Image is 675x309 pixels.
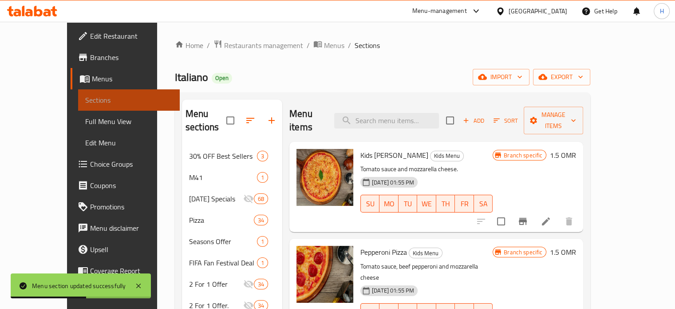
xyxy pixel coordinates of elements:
[85,137,173,148] span: Edit Menu
[379,195,398,213] button: MO
[207,40,210,51] li: /
[71,175,180,196] a: Coupons
[500,248,546,257] span: Branch specific
[368,286,418,295] span: [DATE] 01:55 PM
[85,95,173,105] span: Sections
[296,149,353,206] img: Kids Margherita Pizza
[175,40,203,51] a: Home
[296,246,353,303] img: Pepperoni Pizza
[492,212,510,231] span: Select to update
[409,248,442,258] span: Kids Menu
[383,197,395,210] span: MO
[459,114,488,128] button: Add
[409,248,442,258] div: Kids Menu
[500,151,546,160] span: Branch specific
[550,246,576,258] h6: 1.5 OMR
[257,257,268,268] div: items
[455,195,474,213] button: FR
[92,73,173,84] span: Menus
[182,231,282,252] div: Seasons Offer1
[189,215,254,225] span: Pizza
[254,215,268,225] div: items
[71,25,180,47] a: Edit Restaurant
[90,223,173,233] span: Menu disclaimer
[257,172,268,183] div: items
[491,114,520,128] button: Sort
[90,31,173,41] span: Edit Restaurant
[473,69,529,85] button: import
[182,209,282,231] div: Pizza34
[307,40,310,51] li: /
[189,236,257,247] span: Seasons Offer
[254,280,268,289] span: 34
[348,40,351,51] li: /
[221,111,240,130] span: Select all sections
[71,260,180,281] a: Coverage Report
[474,195,493,213] button: SA
[182,252,282,273] div: FIFA Fan Festival Deal1
[313,40,344,51] a: Menus
[480,72,522,83] span: import
[257,152,268,161] span: 3
[334,113,439,128] input: search
[78,89,180,111] a: Sections
[441,111,459,130] span: Select section
[364,197,376,210] span: SU
[459,114,488,128] span: Add item
[540,72,583,83] span: export
[360,148,428,162] span: Kids [PERSON_NAME]
[71,196,180,217] a: Promotions
[90,265,173,276] span: Coverage Report
[324,40,344,51] span: Menus
[257,173,268,182] span: 1
[71,47,180,68] a: Branches
[541,216,551,227] a: Edit menu item
[257,237,268,246] span: 1
[462,116,486,126] span: Add
[189,279,243,289] span: 2 For 1 Offer
[85,116,173,127] span: Full Menu View
[90,180,173,191] span: Coupons
[360,245,407,259] span: Pepperoni Pizza
[224,40,303,51] span: Restaurants management
[243,279,254,289] svg: Inactive section
[189,151,257,161] span: 30% OFF Best Sellers
[182,167,282,188] div: M411
[78,132,180,153] a: Edit Menu
[412,6,467,16] div: Menu-management
[213,40,303,51] a: Restaurants management
[512,211,533,232] button: Branch-specific-item
[90,244,173,255] span: Upsell
[71,68,180,89] a: Menus
[417,195,436,213] button: WE
[550,149,576,161] h6: 1.5 OMR
[436,195,455,213] button: TH
[659,6,663,16] span: H
[368,178,418,187] span: [DATE] 01:55 PM
[360,195,379,213] button: SU
[524,107,583,134] button: Manage items
[355,40,380,51] span: Sections
[493,116,518,126] span: Sort
[440,197,451,210] span: TH
[32,281,126,291] div: Menu section updated successfully
[399,195,417,213] button: TU
[78,111,180,132] a: Full Menu View
[509,6,567,16] div: [GEOGRAPHIC_DATA]
[175,67,208,87] span: Italiano
[254,195,268,203] span: 68
[458,197,470,210] span: FR
[189,193,243,204] span: [DATE] Specials
[212,74,232,82] span: Open
[478,197,489,210] span: SA
[430,151,463,161] span: Kids Menu
[257,236,268,247] div: items
[402,197,414,210] span: TU
[257,259,268,267] span: 1
[189,172,257,183] span: M41
[430,151,464,161] div: Kids Menu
